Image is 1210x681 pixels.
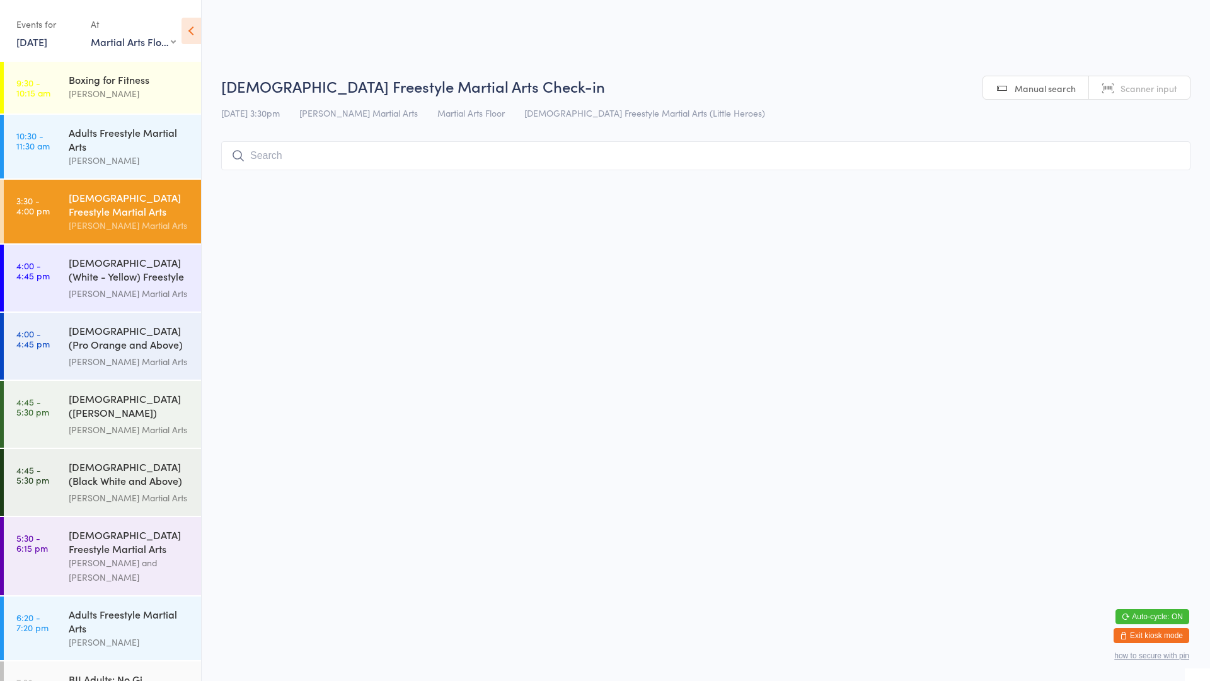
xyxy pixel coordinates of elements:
[4,597,201,660] a: 6:20 -7:20 pmAdults Freestyle Martial Arts[PERSON_NAME]
[69,73,190,86] div: Boxing for Fitness
[69,528,190,556] div: [DEMOGRAPHIC_DATA] Freestyle Martial Arts
[16,195,50,216] time: 3:30 - 4:00 pm
[16,260,50,281] time: 4:00 - 4:45 pm
[1114,628,1189,643] button: Exit kiosk mode
[69,392,190,422] div: [DEMOGRAPHIC_DATA] ([PERSON_NAME]) Freestyle Martial Arts
[16,131,50,151] time: 10:30 - 11:30 am
[16,14,78,35] div: Events for
[69,422,190,437] div: [PERSON_NAME] Martial Arts
[69,86,190,101] div: [PERSON_NAME]
[524,107,765,119] span: [DEMOGRAPHIC_DATA] Freestyle Martial Arts (Little Heroes)
[69,635,190,649] div: [PERSON_NAME]
[1114,651,1189,660] button: how to secure with pin
[69,556,190,585] div: [PERSON_NAME] and [PERSON_NAME]
[69,323,190,354] div: [DEMOGRAPHIC_DATA] (Pro Orange and Above) Freestyle Martial Art...
[1115,609,1189,624] button: Auto-cycle: ON
[69,125,190,153] div: Adults Freestyle Martial Arts
[16,78,50,98] time: 9:30 - 10:15 am
[1015,82,1076,95] span: Manual search
[16,465,49,485] time: 4:45 - 5:30 pm
[16,397,49,417] time: 4:45 - 5:30 pm
[69,354,190,369] div: [PERSON_NAME] Martial Arts
[4,245,201,311] a: 4:00 -4:45 pm[DEMOGRAPHIC_DATA] (White - Yellow) Freestyle Martial Arts[PERSON_NAME] Martial Arts
[16,329,50,349] time: 4:00 - 4:45 pm
[1121,82,1177,95] span: Scanner input
[69,286,190,301] div: [PERSON_NAME] Martial Arts
[69,460,190,491] div: [DEMOGRAPHIC_DATA] (Black White and Above) Freestyle Martial ...
[69,607,190,635] div: Adults Freestyle Martial Arts
[4,449,201,516] a: 4:45 -5:30 pm[DEMOGRAPHIC_DATA] (Black White and Above) Freestyle Martial ...[PERSON_NAME] Martia...
[4,517,201,595] a: 5:30 -6:15 pm[DEMOGRAPHIC_DATA] Freestyle Martial Arts[PERSON_NAME] and [PERSON_NAME]
[69,190,190,218] div: [DEMOGRAPHIC_DATA] Freestyle Martial Arts
[4,62,201,113] a: 9:30 -10:15 amBoxing for Fitness[PERSON_NAME]
[221,76,1190,96] h2: [DEMOGRAPHIC_DATA] Freestyle Martial Arts Check-in
[4,381,201,448] a: 4:45 -5:30 pm[DEMOGRAPHIC_DATA] ([PERSON_NAME]) Freestyle Martial Arts[PERSON_NAME] Martial Arts
[69,218,190,233] div: [PERSON_NAME] Martial Arts
[91,35,176,49] div: Martial Arts Floor
[4,180,201,243] a: 3:30 -4:00 pm[DEMOGRAPHIC_DATA] Freestyle Martial Arts[PERSON_NAME] Martial Arts
[4,115,201,178] a: 10:30 -11:30 amAdults Freestyle Martial Arts[PERSON_NAME]
[437,107,505,119] span: Martial Arts Floor
[16,612,49,632] time: 6:20 - 7:20 pm
[69,255,190,286] div: [DEMOGRAPHIC_DATA] (White - Yellow) Freestyle Martial Arts
[221,107,280,119] span: [DATE] 3:30pm
[221,141,1190,170] input: Search
[91,14,176,35] div: At
[69,153,190,168] div: [PERSON_NAME]
[4,313,201,380] a: 4:00 -4:45 pm[DEMOGRAPHIC_DATA] (Pro Orange and Above) Freestyle Martial Art...[PERSON_NAME] Mart...
[16,533,48,553] time: 5:30 - 6:15 pm
[299,107,418,119] span: [PERSON_NAME] Martial Arts
[16,35,47,49] a: [DATE]
[69,491,190,505] div: [PERSON_NAME] Martial Arts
